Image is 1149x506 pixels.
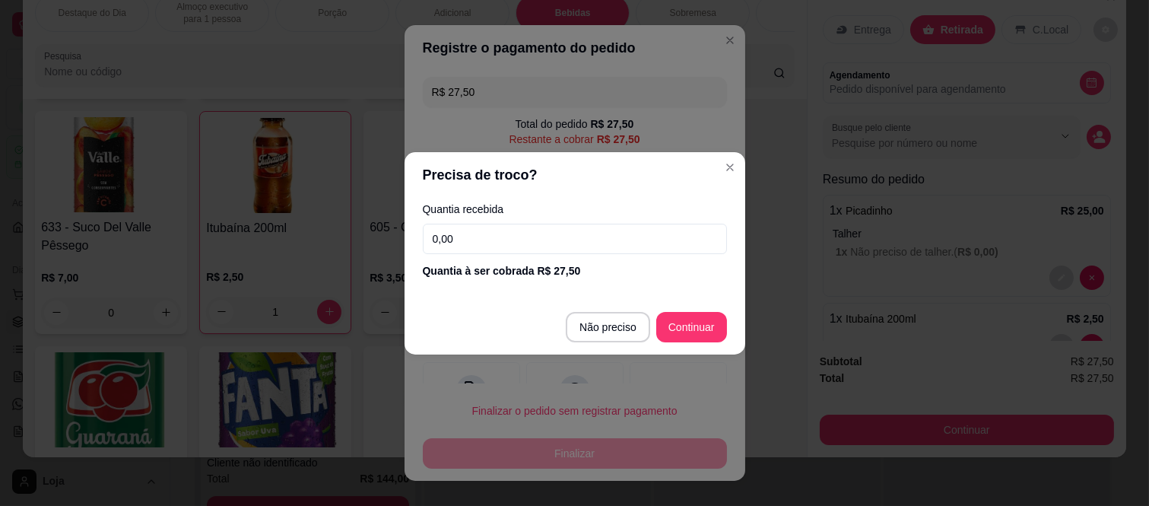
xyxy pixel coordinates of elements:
[656,312,727,342] button: Continuar
[423,263,727,278] div: Quantia à ser cobrada R$ 27,50
[423,204,727,215] label: Quantia recebida
[566,312,650,342] button: Não preciso
[718,155,742,180] button: Close
[405,152,745,198] header: Precisa de troco?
